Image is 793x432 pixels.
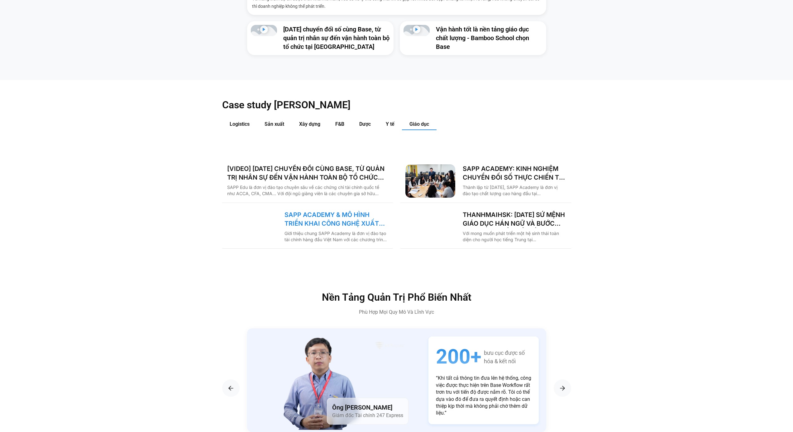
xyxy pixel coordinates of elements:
p: Với mong muốn phát triển một hệ sinh thái toàn diện cho người học tiếng Trung tại [GEOGRAPHIC_DAT... [463,230,566,243]
a: [DATE] chuyển đổi số cùng Base, từ quản trị nhân sự đến vận hành toàn bộ tổ chức tại [GEOGRAPHIC_... [283,26,389,50]
img: Thanh Mai HSK chuyển đổi số cùng base [405,210,455,244]
img: 687dc19005d235e6cbc63156_%C3%B4ng%20nguy%E1%BB%85n%20m%E1%BA%A1nh%20h%E1%BA%A3i.avif [274,336,366,430]
div: Previous slide [222,379,240,397]
span: Y tế [386,121,394,127]
div: Phát video [260,26,268,35]
span: bưu cục được số hóa & kết nối [484,349,525,365]
span: F&B [335,121,344,127]
span: Dược [359,121,371,127]
div: Next slide [554,379,571,397]
span: Giáo dục [409,121,429,127]
img: arrow-right.png [227,384,235,392]
span: Giám đốc Tài chính 247 Express [332,412,403,418]
span: Sản xuất [265,121,284,127]
span: 200+ [436,344,481,370]
p: Giới thiệu chung SAPP Academy là đơn vị đào tạo tài chính hàng đầu Việt Nam với các chương trình ... [284,230,388,243]
p: Thành lập từ [DATE], SAPP Academy là đơn vị đào tạo chất lượng cao hàng đầu tại [GEOGRAPHIC_DATA]... [463,184,566,197]
a: Vận hành tốt là nền tảng giáo dục chất lượng - Bamboo School chọn Base [436,26,529,50]
a: THANHMAIHSK: [DATE] SỨ MỆNH GIÁO DỤC HÁN NGỮ VÀ BƯỚC NGOẶT CHUYỂN ĐỔI SỐ [463,210,566,228]
a: SAPP ACADEMY & MÔ HÌNH TRIỂN KHAI CÔNG NGHỆ XUẤT PHÁT TỪ TƯ DUY QUẢN TRỊ [284,210,388,228]
span: Logistics [230,121,250,127]
div: 4 / 5 [247,328,546,432]
img: 687dc08514760f1928ccf396_247.avif [375,340,405,361]
a: [VIDEO] [DATE] CHUYỂN ĐỔI CÙNG BASE, TỪ QUẢN TRỊ NHÂN SỰ ĐẾN VẬN HÀNH TOÀN BỘ TỔ CHỨC TẠI [GEOGRA... [227,164,388,182]
p: “Khi tất cả thông tin đưa lên hệ thống, công việc được thực hiện trên Base Workflow rất trơn tru ... [436,375,531,416]
span: Xây dựng [299,121,320,127]
div: Phát video [413,26,420,35]
h2: Case study [PERSON_NAME] [222,99,571,111]
div: Các tab. Mở mục bằng phím Enter hoặc Space, đóng bằng phím Esc và di chuyển bằng các phím mũi tên. [222,119,571,249]
a: SAPP ACADEMY: KINH NGHIỆM CHUYỂN ĐỐI SỐ THỰC CHIẾN TỪ TƯ DUY QUẢN TRỊ VỮNG [463,164,566,182]
p: SAPP Edu là đơn vị đào tạo chuyên sâu về các chứng chỉ tài chính quốc tế như ACCA, CFA, CMA… Với ... [227,184,388,197]
p: Phù Hợp Mọi Quy Mô Và Lĩnh Vực [264,308,529,316]
img: arrow-right-1.png [559,384,566,392]
h4: Ông [PERSON_NAME] [332,403,403,412]
h2: Nền Tảng Quản Trị Phổ Biến Nhất [264,292,529,302]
